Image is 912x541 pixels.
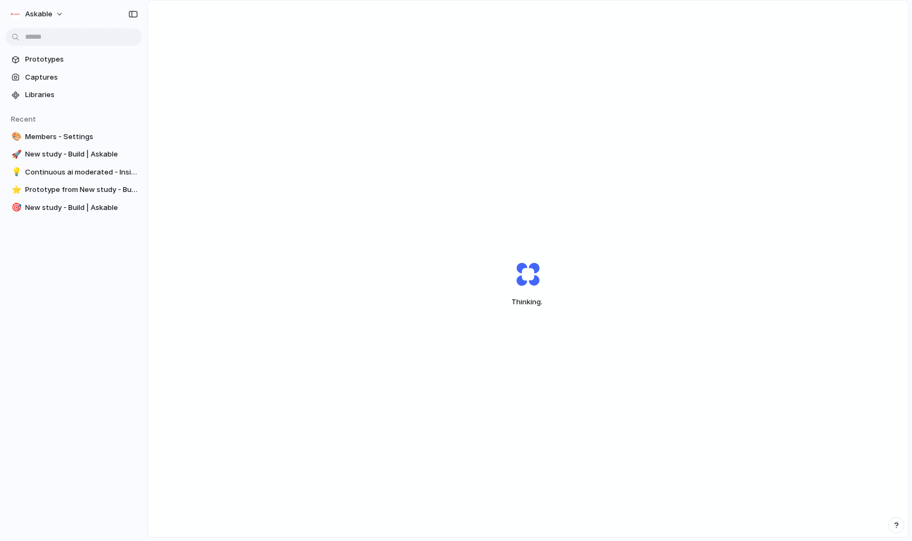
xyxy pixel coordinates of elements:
button: 🚀 [10,149,21,160]
span: New study - Build | Askable [25,202,138,213]
span: Prototype from New study - Build | Askable [25,184,138,195]
a: ⭐Prototype from New study - Build | Askable [5,182,142,198]
span: Recent [11,115,36,123]
div: 💡 [11,166,19,178]
div: ⭐ [11,184,19,196]
div: 🎯 [11,201,19,214]
span: Members - Settings [25,131,138,142]
span: askable [25,9,52,20]
a: Prototypes [5,51,142,68]
button: 🎯 [10,202,21,213]
span: Thinking [491,297,566,308]
button: askable [5,5,69,23]
button: 🎨 [10,131,21,142]
span: Captures [25,72,138,83]
span: Continuous ai moderated - Insights Stream ll | Askable admin [25,167,138,178]
a: Captures [5,69,142,86]
button: ⭐ [10,184,21,195]
div: 🎨 [11,130,19,143]
span: Prototypes [25,54,138,65]
span: New study - Build | Askable [25,149,138,160]
a: 🚀New study - Build | Askable [5,146,142,163]
span: Libraries [25,89,138,100]
div: 🚀 [11,148,19,161]
span: . [541,297,543,306]
a: 💡Continuous ai moderated - Insights Stream ll | Askable admin [5,164,142,181]
a: 🎯New study - Build | Askable [5,200,142,216]
a: Libraries [5,87,142,103]
a: 🎨Members - Settings [5,129,142,145]
button: 💡 [10,167,21,178]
